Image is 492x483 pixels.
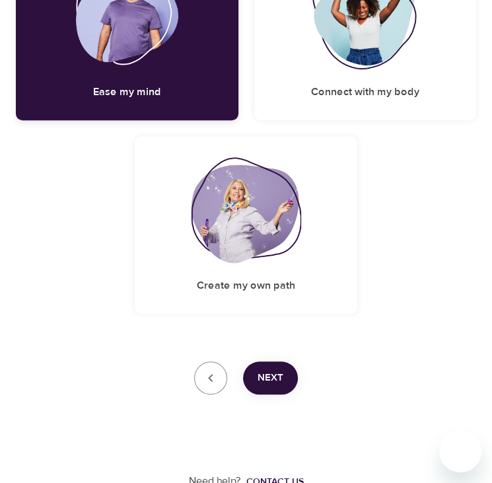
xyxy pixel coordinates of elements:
button: Next [243,361,298,394]
iframe: Button to launch messaging window [439,430,481,472]
h5: Ease my mind [93,85,161,99]
span: Next [258,369,283,387]
h5: Connect with my body [311,85,419,99]
h5: Create my own path [197,279,295,293]
img: Create my own path [191,157,300,263]
div: Create my own pathCreate my own path [135,136,357,314]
